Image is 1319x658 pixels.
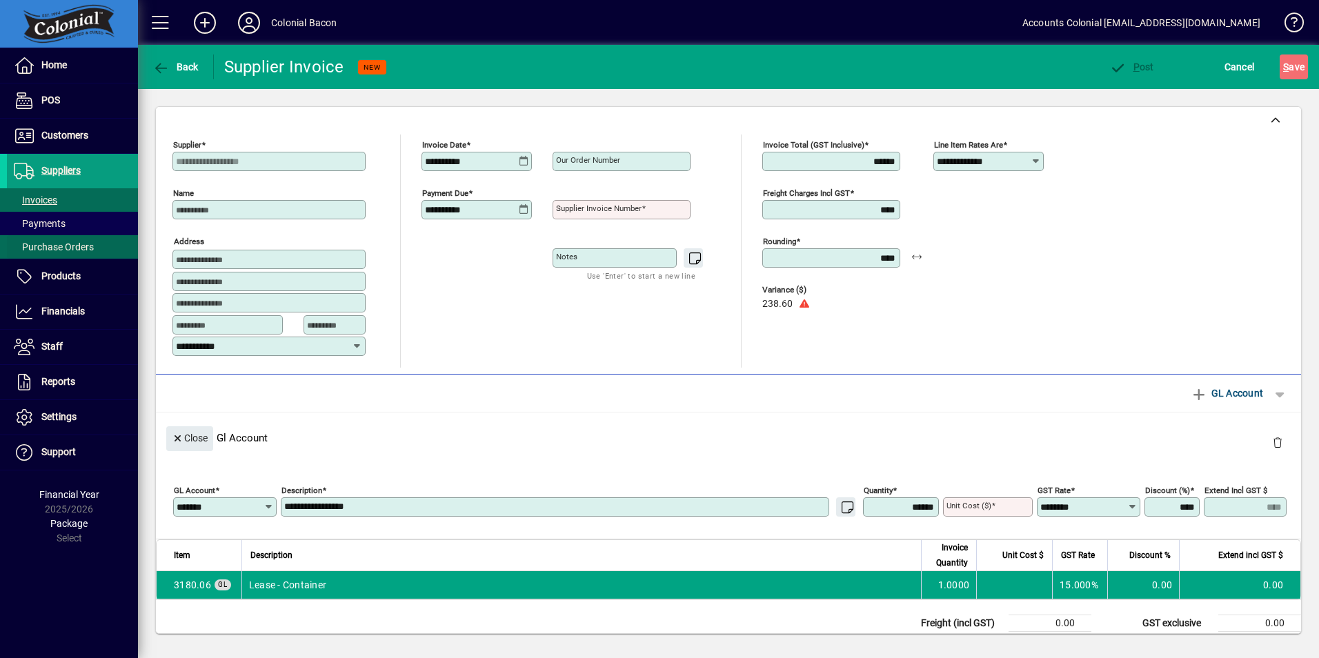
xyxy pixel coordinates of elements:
a: Knowledge Base [1274,3,1302,48]
app-page-header-button: Close [163,431,217,443]
a: Settings [7,400,138,435]
a: Invoices [7,188,138,212]
button: Post [1106,54,1158,79]
mat-label: Name [173,188,194,198]
span: Suppliers [41,165,81,176]
td: GST exclusive [1135,615,1218,631]
a: Home [7,48,138,83]
button: Save [1280,54,1308,79]
app-page-header-button: Delete [1261,436,1294,448]
mat-label: Supplier invoice number [556,203,642,213]
a: Staff [7,330,138,364]
td: 0.00 [1218,615,1301,631]
a: Reports [7,365,138,399]
a: Support [7,435,138,470]
a: Payments [7,212,138,235]
span: Package [50,518,88,529]
mat-label: Quantity [864,485,893,495]
span: Extend incl GST $ [1218,548,1283,563]
span: Payments [14,218,66,229]
span: Close [172,427,208,450]
span: Description [250,548,292,563]
span: Item [174,548,190,563]
div: Colonial Bacon [271,12,337,34]
td: 15.000% [1052,571,1107,599]
mat-label: GST rate [1038,485,1071,495]
span: GL [218,581,228,588]
button: Close [166,426,213,451]
div: Gl Account [156,412,1301,463]
span: Products [41,270,81,281]
span: Lease - Container [174,578,211,592]
button: Back [149,54,202,79]
mat-label: Supplier [173,140,201,150]
button: Delete [1261,426,1294,459]
span: POS [41,94,60,106]
span: Financials [41,306,85,317]
span: Unit Cost $ [1002,548,1044,563]
span: Variance ($) [762,286,845,295]
span: Support [41,446,76,457]
td: Lease - Container [241,571,921,599]
mat-label: Line item rates are [934,140,1003,150]
app-page-header-button: Back [138,54,214,79]
td: 0.00 [1107,571,1179,599]
span: Financial Year [39,489,99,500]
mat-label: Extend incl GST $ [1204,485,1267,495]
span: Reports [41,376,75,387]
mat-label: Description [281,485,322,495]
span: Staff [41,341,63,352]
span: ave [1283,56,1305,78]
mat-label: Payment due [422,188,468,198]
span: 238.60 [762,299,793,310]
td: Rounding [914,631,1009,648]
button: Profile [227,10,271,35]
td: GST [1135,631,1218,648]
a: Customers [7,119,138,153]
mat-label: GL Account [174,485,215,495]
span: P [1133,61,1140,72]
a: POS [7,83,138,118]
span: NEW [364,63,381,72]
span: Home [41,59,67,70]
a: Products [7,259,138,294]
td: Freight (incl GST) [914,615,1009,631]
td: 0.00 [1009,631,1091,648]
mat-label: Invoice date [422,140,466,150]
td: 0.00 [1179,571,1300,599]
mat-label: Unit Cost ($) [946,501,991,510]
div: Accounts Colonial [EMAIL_ADDRESS][DOMAIN_NAME] [1022,12,1260,34]
mat-label: Notes [556,252,577,261]
span: Invoices [14,195,57,206]
button: Add [183,10,227,35]
span: S [1283,61,1289,72]
mat-label: Invoice Total (GST inclusive) [763,140,864,150]
span: ost [1109,61,1154,72]
span: Back [152,61,199,72]
span: Invoice Quantity [930,540,968,570]
span: Purchase Orders [14,241,94,252]
td: 0.00 [1009,615,1091,631]
a: Financials [7,295,138,329]
span: Customers [41,130,88,141]
a: Purchase Orders [7,235,138,259]
span: Cancel [1224,56,1255,78]
mat-label: Discount (%) [1145,485,1190,495]
span: GST Rate [1061,548,1095,563]
mat-hint: Use 'Enter' to start a new line [587,268,695,283]
div: Supplier Invoice [224,56,344,78]
mat-label: Freight charges incl GST [763,188,850,198]
button: Cancel [1221,54,1258,79]
td: 0.00 [1218,631,1301,648]
mat-label: Rounding [763,237,796,246]
span: Discount % [1129,548,1171,563]
td: 1.0000 [921,571,976,599]
span: Settings [41,411,77,422]
mat-label: Our order number [556,155,620,165]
